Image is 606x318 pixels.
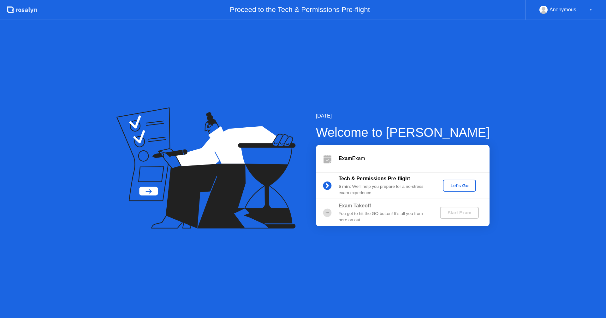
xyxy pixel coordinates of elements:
div: Let's Go [445,183,473,188]
button: Start Exam [440,207,479,219]
button: Let's Go [443,180,476,192]
b: Tech & Permissions Pre-flight [339,176,410,181]
div: You get to hit the GO button! It’s all you from here on out [339,211,430,223]
div: [DATE] [316,112,490,120]
div: Start Exam [443,210,476,215]
b: Exam [339,156,352,161]
div: ▼ [589,6,592,14]
div: : We’ll help you prepare for a no-stress exam experience [339,183,430,196]
div: Exam [339,155,490,162]
b: 5 min [339,184,350,189]
b: Exam Takeoff [339,203,371,208]
div: Anonymous [550,6,576,14]
div: Welcome to [PERSON_NAME] [316,123,490,142]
